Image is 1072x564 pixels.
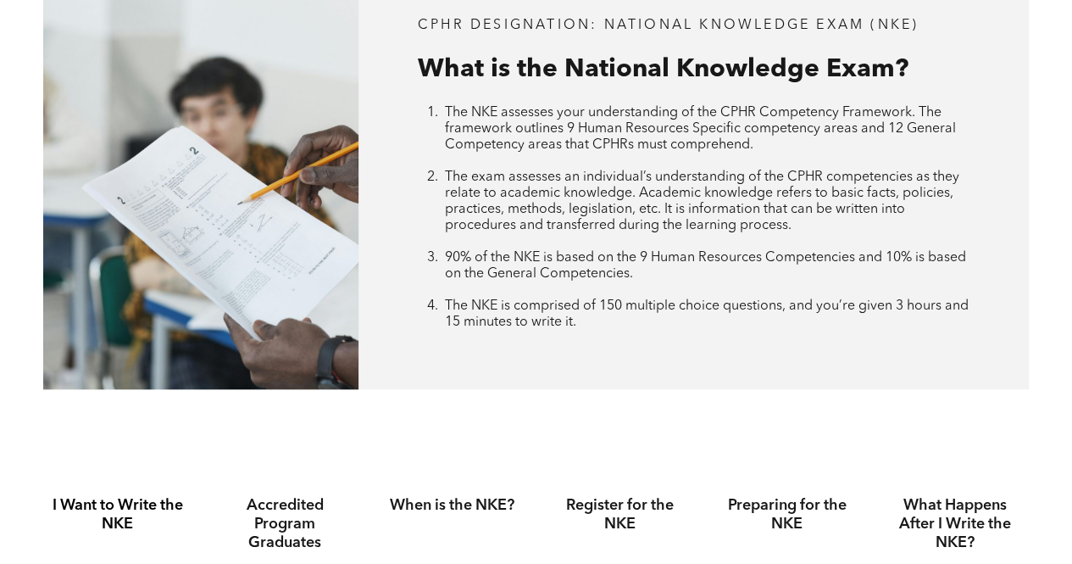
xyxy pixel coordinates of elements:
[64,100,152,111] div: Domain Overview
[719,496,856,533] h4: Preparing for the NKE
[49,496,186,533] h4: I Want to Write the NKE
[552,496,689,533] h4: Register for the NKE
[47,27,83,41] div: v 4.0.25
[46,98,59,112] img: tab_domain_overview_orange.svg
[445,251,966,281] span: 90% of the NKE is based on the 9 Human Resources Competencies and 10% is based on the General Com...
[27,44,41,58] img: website_grey.svg
[886,496,1024,552] h4: What Happens After I Write the NKE?
[445,170,959,232] span: The exam assesses an individual’s understanding of the CPHR competencies as they relate to academ...
[384,496,521,515] h4: When is the NKE?
[187,100,286,111] div: Keywords by Traffic
[418,19,919,32] span: CPHR DESIGNATION: National Knowledge Exam (NKE)
[44,44,186,58] div: Domain: [DOMAIN_NAME]
[445,299,969,329] span: The NKE is comprised of 150 multiple choice questions, and you’re given 3 hours and 15 minutes to...
[27,27,41,41] img: logo_orange.svg
[418,57,908,82] span: What is the National Knowledge Exam?
[169,98,182,112] img: tab_keywords_by_traffic_grey.svg
[445,106,956,152] span: The NKE assesses your understanding of the CPHR Competency Framework. The framework outlines 9 Hu...
[217,496,354,552] h4: Accredited Program Graduates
